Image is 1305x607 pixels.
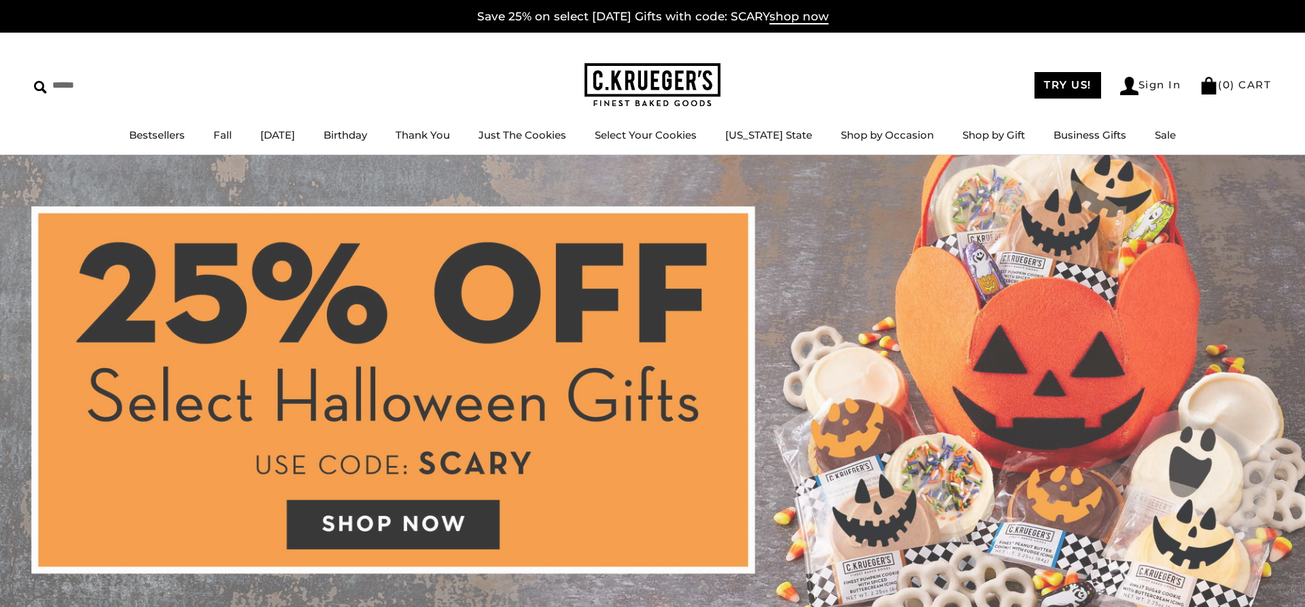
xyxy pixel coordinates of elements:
[324,128,367,141] a: Birthday
[1200,77,1218,94] img: Bag
[585,63,720,107] img: C.KRUEGER'S
[213,128,232,141] a: Fall
[962,128,1025,141] a: Shop by Gift
[260,128,295,141] a: [DATE]
[477,10,829,24] a: Save 25% on select [DATE] Gifts with code: SCARYshop now
[1054,128,1126,141] a: Business Gifts
[396,128,450,141] a: Thank You
[34,75,196,96] input: Search
[129,128,185,141] a: Bestsellers
[725,128,812,141] a: [US_STATE] State
[769,10,829,24] span: shop now
[1155,128,1176,141] a: Sale
[841,128,934,141] a: Shop by Occasion
[1034,72,1101,99] a: TRY US!
[1223,78,1231,91] span: 0
[478,128,566,141] a: Just The Cookies
[1200,78,1271,91] a: (0) CART
[595,128,697,141] a: Select Your Cookies
[1120,77,1138,95] img: Account
[1120,77,1181,95] a: Sign In
[34,81,47,94] img: Search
